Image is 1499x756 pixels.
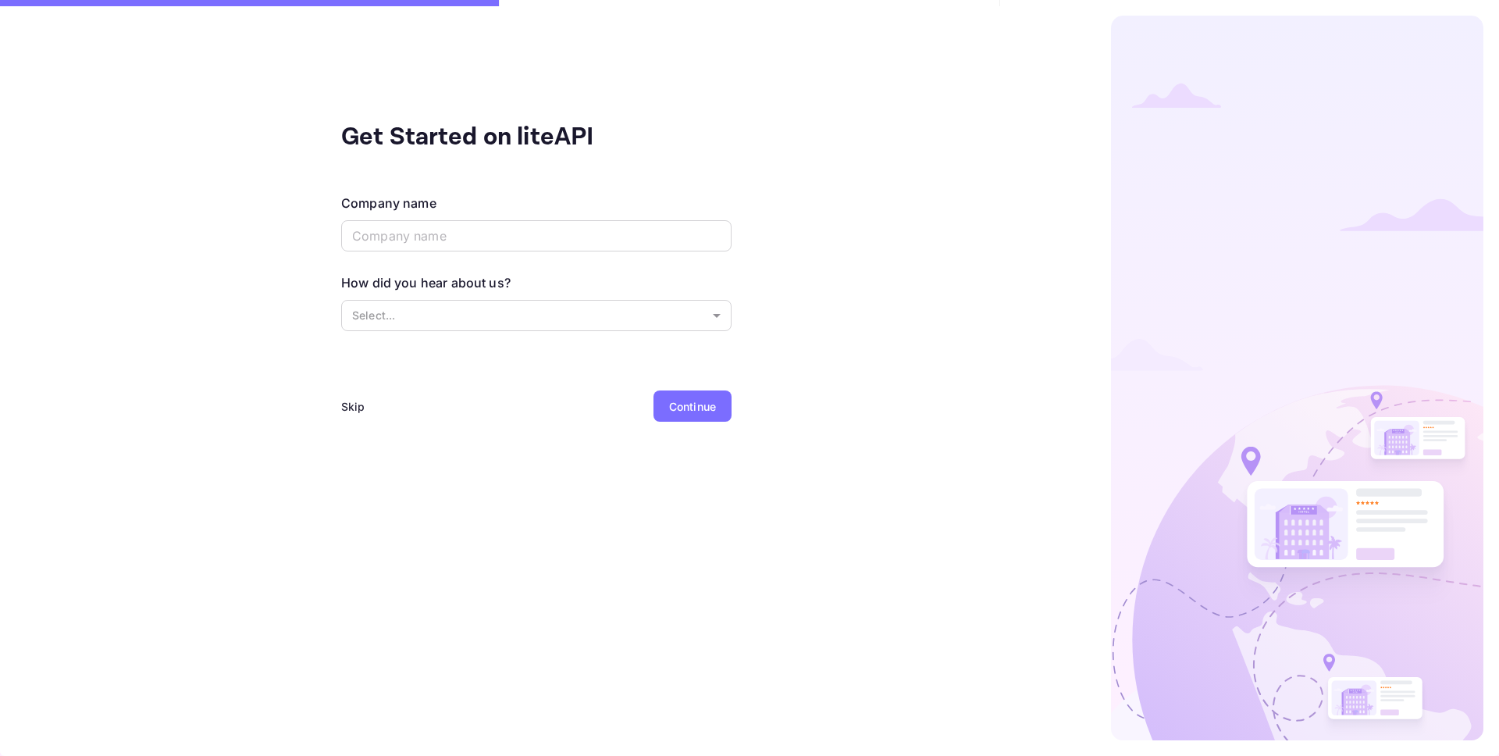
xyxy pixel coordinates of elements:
[341,300,732,331] div: Without label
[341,220,732,251] input: Company name
[341,194,436,212] div: Company name
[1111,16,1483,740] img: logo
[341,273,511,292] div: How did you hear about us?
[669,398,716,415] div: Continue
[341,119,653,156] div: Get Started on liteAPI
[352,307,707,323] p: Select...
[341,398,365,415] div: Skip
